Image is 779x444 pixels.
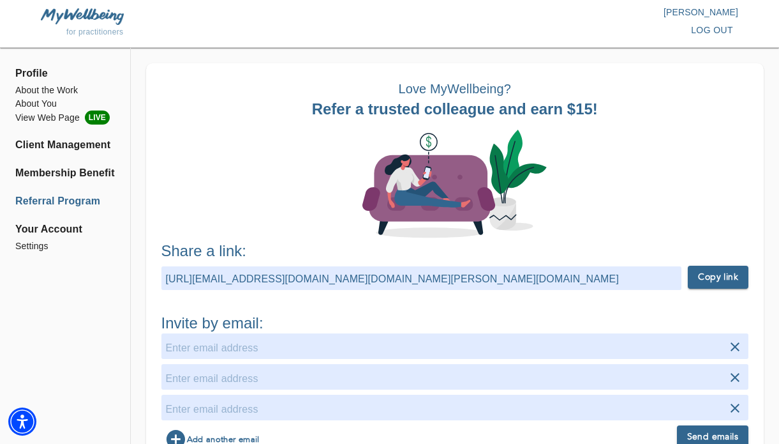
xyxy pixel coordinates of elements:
[66,27,124,36] span: for practitioners
[15,66,115,81] span: Profile
[15,97,115,111] a: About You
[686,19,738,42] button: log out
[161,241,748,261] h5: Share a link:
[15,111,115,125] a: View Web PageLIVE
[312,100,598,118] strong: Refer a trusted colleague and earn $15!
[15,84,115,97] a: About the Work
[161,313,748,333] h5: Invite by email:
[85,111,110,125] span: LIVE
[362,130,547,238] img: MyWellbeing
[15,137,115,153] a: Client Management
[390,6,739,19] p: [PERSON_NAME]
[691,22,733,38] span: log out
[166,338,744,358] input: Enter email address
[15,194,115,209] a: Referral Program
[698,270,738,286] strong: Copy link
[15,240,115,253] a: Settings
[688,266,748,289] button: Copy link
[15,111,115,125] li: View Web Page
[161,79,748,99] h6: Love MyWellbeing?
[166,369,744,389] input: Enter email address
[166,399,744,420] input: Enter email address
[41,8,124,24] img: MyWellbeing
[15,222,115,237] span: Your Account
[8,408,36,436] div: Accessibility Menu
[15,165,115,181] a: Membership Benefits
